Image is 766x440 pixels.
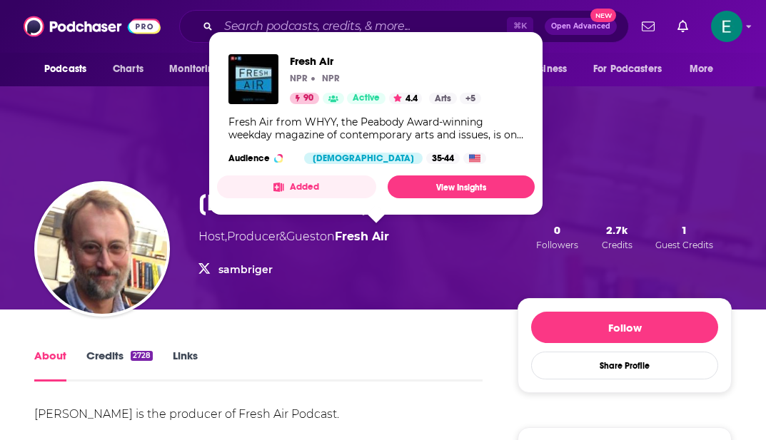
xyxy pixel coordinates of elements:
[228,153,293,164] h3: Audience
[545,18,617,35] button: Open AdvancedNew
[34,56,105,83] button: open menu
[584,56,682,83] button: open menu
[227,230,279,243] span: Producer
[279,230,286,243] span: &
[303,91,313,106] span: 90
[353,91,380,106] span: Active
[429,93,457,104] a: Arts
[507,17,533,36] span: ⌘ K
[426,153,460,164] div: 35-44
[388,175,535,198] a: View Insights
[173,349,198,382] a: Links
[218,263,273,276] a: sambriger
[225,230,227,243] span: ,
[34,407,339,421] div: [PERSON_NAME] is the producer of Fresh Air Podcast.
[198,230,225,243] span: Host
[335,230,389,243] a: Fresh Air
[651,222,717,251] button: 1Guest Credits
[86,349,153,382] a: Credits2728
[636,14,660,39] a: Show notifications dropdown
[304,153,423,164] div: [DEMOGRAPHIC_DATA]
[34,349,66,382] a: About
[554,223,560,237] span: 0
[218,15,507,38] input: Search podcasts, credits, & more...
[711,11,742,42] button: Show profile menu
[169,59,220,79] span: Monitoring
[711,11,742,42] img: User Profile
[286,230,320,243] span: Guest
[598,222,637,251] button: 2.7kCredits
[44,59,86,79] span: Podcasts
[159,56,238,83] button: open menu
[672,14,694,39] a: Show notifications dropdown
[290,73,308,84] p: NPR
[590,9,616,22] span: New
[228,116,523,141] div: Fresh Air from WHYY, the Peabody Award-winning weekday magazine of contemporary arts and issues, ...
[680,56,732,83] button: open menu
[290,54,481,68] a: Fresh Air
[318,73,340,84] a: NPRNPR
[531,312,718,343] button: Follow
[104,56,152,83] a: Charts
[711,11,742,42] span: Logged in as ellien
[37,184,167,314] img: Sam Briger
[389,93,422,104] button: 4.4
[593,59,662,79] span: For Podcasters
[290,93,319,104] a: 90
[602,240,633,250] span: Credits
[532,222,583,251] button: 0Followers
[24,13,161,40] img: Podchaser - Follow, Share and Rate Podcasts
[681,223,687,237] span: 1
[131,351,153,361] div: 2728
[531,352,718,379] button: Share Profile
[322,73,340,84] p: NPR
[228,54,278,104] img: Fresh Air
[113,59,143,79] span: Charts
[536,240,578,250] span: Followers
[551,23,610,30] span: Open Advanced
[179,10,629,43] div: Search podcasts, credits, & more...
[460,93,481,104] a: +5
[606,223,628,237] span: 2.7k
[320,230,389,243] span: on
[217,175,376,198] button: Added
[690,59,714,79] span: More
[347,93,385,104] a: Active
[655,240,713,250] span: Guest Credits
[198,189,370,217] h1: [PERSON_NAME]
